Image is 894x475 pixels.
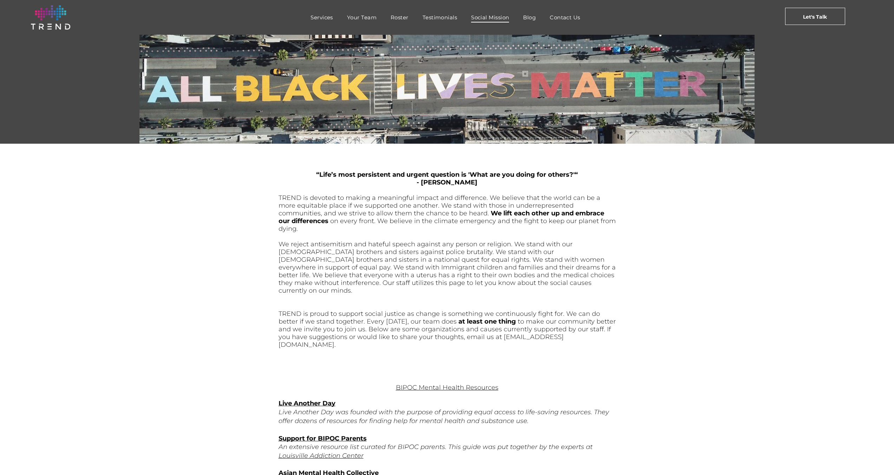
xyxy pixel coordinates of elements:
a: Let's Talk [785,8,845,25]
span: at least one thing [458,318,516,325]
span: on every front. We believe in the climate emergency and the fight to keep our planet from dying. [279,217,616,233]
a: Testimonials [416,12,464,22]
a: Blog [516,12,543,22]
span: We lift each other up and embrace our differences [279,209,604,225]
span: An extensive resource list curated for BIPOC parents. This guide was put together by the experts at [279,443,593,451]
span: We reject antisemitism and hateful speech against any person or religion. We stand with our [DEMO... [279,240,616,294]
a: Contact Us [543,12,587,22]
span: TREND is devoted to making a meaningful impact and difference. We believe that the world can be a... [279,194,600,217]
span: BIPOC Mental Health Resources [396,384,498,391]
a: Services [304,12,340,22]
a: Roster [384,12,416,22]
span: Let's Talk [803,8,827,26]
span: to make our community better and we invite you to join us. Below are some organizations and cause... [279,318,616,349]
span: Live Another Day was founded with the purpose of providing equal access to life-saving resources.... [279,408,609,425]
a: Louisville Addiction Center [279,452,364,460]
span: TREND is proud to support social justice as change is something we continuously fight for. We can... [279,310,600,325]
a: Social Mission [464,12,516,22]
a: Your Team [340,12,384,22]
img: logo [31,5,70,30]
a: Live Another Day [279,399,335,407]
a: Support for BIPOC Parents [279,435,367,442]
span: - [PERSON_NAME] [417,178,477,186]
iframe: Chat Widget [859,441,894,475]
span: “Life’s most persistent and urgent question is 'What are you doing for others?'“ [316,171,578,178]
